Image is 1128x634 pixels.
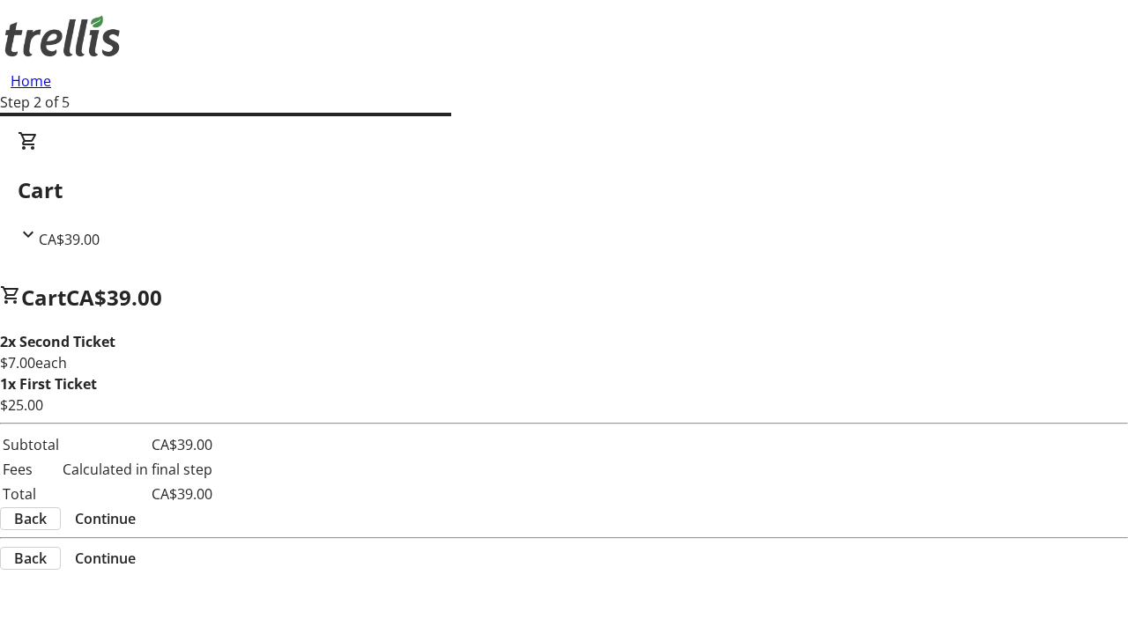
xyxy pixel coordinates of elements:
[75,548,136,569] span: Continue
[62,483,213,505] td: CA$39.00
[66,283,162,312] span: CA$39.00
[21,283,66,312] span: Cart
[61,548,150,569] button: Continue
[2,433,60,456] td: Subtotal
[18,130,1110,250] div: CartCA$39.00
[75,508,136,529] span: Continue
[14,548,47,569] span: Back
[39,230,100,249] span: CA$39.00
[2,458,60,481] td: Fees
[18,174,1110,206] h2: Cart
[62,458,213,481] td: Calculated in final step
[62,433,213,456] td: CA$39.00
[2,483,60,505] td: Total
[61,508,150,529] button: Continue
[14,508,47,529] span: Back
